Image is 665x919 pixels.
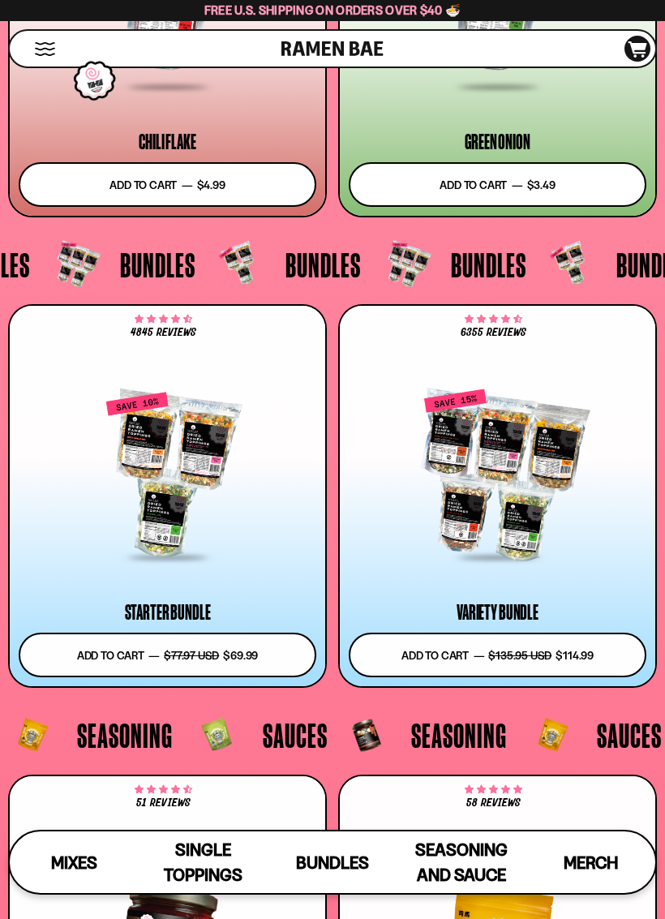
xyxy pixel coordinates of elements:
span: Sauces [263,718,328,752]
span: Bundles [451,247,526,281]
a: Merch [526,831,655,893]
a: Seasoning and Sauce [397,831,526,893]
a: 4.63 stars 6355 reviews Variety Bundle Add to cart — $135.95 USD $114.99 [338,304,657,688]
span: 4.63 stars [465,316,522,323]
button: Add to cart — $77.97 USD $69.99 [19,633,316,677]
span: Free U.S. Shipping on Orders over $40 🍜 [204,2,461,18]
a: Single Toppings [139,831,268,893]
span: 4.71 stars [135,316,192,323]
a: Mixes [10,831,139,893]
span: 51 reviews [136,797,190,809]
span: Seasoning [411,718,507,752]
span: 58 reviews [466,797,521,809]
span: Merch [564,852,618,873]
button: Mobile Menu Trigger [34,42,56,56]
span: Seasoning [77,718,173,752]
span: 4.71 stars [135,787,192,793]
a: Bundles [268,831,397,893]
span: Bundles [285,247,361,281]
button: Add to cart — $3.49 [349,162,646,207]
span: 4.83 stars [465,787,522,793]
span: Bundles [296,852,369,873]
span: Single Toppings [164,840,242,885]
span: Seasoning and Sauce [415,840,508,885]
div: Variety Bundle [457,603,538,622]
div: Chili Flake [139,132,195,152]
div: Green Onion [465,132,530,152]
span: Bundles [120,247,195,281]
span: Sauces [597,718,662,752]
a: 4.71 stars 4845 reviews Starter Bundle Add to cart — $77.97 USD $69.99 [8,304,327,688]
span: 6355 reviews [461,327,526,338]
div: Starter Bundle [125,603,211,622]
button: Add to cart — $4.99 [19,162,316,207]
button: Add to cart — $135.95 USD $114.99 [349,633,646,677]
span: 4845 reviews [131,327,196,338]
span: Mixes [51,852,97,873]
